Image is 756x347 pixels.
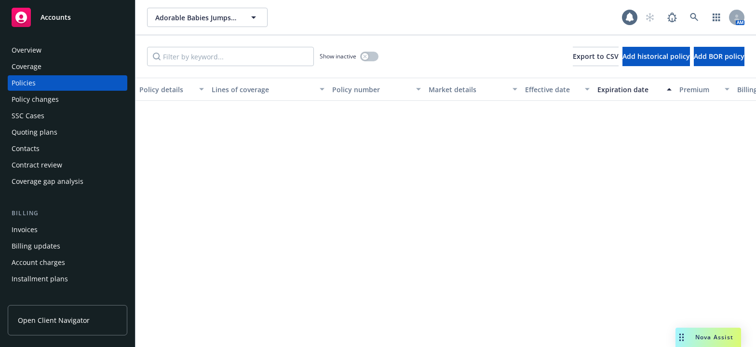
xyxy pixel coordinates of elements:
[685,8,704,27] a: Search
[622,47,690,66] button: Add historical policy
[573,52,619,61] span: Export to CSV
[12,174,83,189] div: Coverage gap analysis
[155,13,239,23] span: Adorable Babies Jumpstart Corporation
[8,238,127,254] a: Billing updates
[662,8,682,27] a: Report a Bug
[8,108,127,124] a: SSC Cases
[8,4,127,31] a: Accounts
[12,125,57,140] div: Quoting plans
[622,52,690,61] span: Add historical policy
[8,222,127,237] a: Invoices
[8,255,127,270] a: Account charges
[12,108,44,124] div: SSC Cases
[594,78,675,101] button: Expiration date
[429,84,507,95] div: Market details
[694,47,744,66] button: Add BOR policy
[12,92,59,107] div: Policy changes
[8,157,127,173] a: Contract review
[525,84,579,95] div: Effective date
[8,42,127,58] a: Overview
[675,78,733,101] button: Premium
[18,315,90,325] span: Open Client Navigator
[332,84,410,95] div: Policy number
[12,238,60,254] div: Billing updates
[425,78,521,101] button: Market details
[8,208,127,218] div: Billing
[573,47,619,66] button: Export to CSV
[40,14,71,21] span: Accounts
[212,84,314,95] div: Lines of coverage
[12,42,41,58] div: Overview
[208,78,328,101] button: Lines of coverage
[8,75,127,91] a: Policies
[521,78,594,101] button: Effective date
[8,141,127,156] a: Contacts
[147,8,268,27] button: Adorable Babies Jumpstart Corporation
[675,328,741,347] button: Nova Assist
[328,78,425,101] button: Policy number
[679,84,719,95] div: Premium
[12,157,62,173] div: Contract review
[147,47,314,66] input: Filter by keyword...
[8,59,127,74] a: Coverage
[707,8,726,27] a: Switch app
[12,271,68,287] div: Installment plans
[694,52,744,61] span: Add BOR policy
[8,92,127,107] a: Policy changes
[135,78,208,101] button: Policy details
[8,174,127,189] a: Coverage gap analysis
[12,59,41,74] div: Coverage
[12,141,40,156] div: Contacts
[597,84,661,95] div: Expiration date
[139,84,193,95] div: Policy details
[8,271,127,287] a: Installment plans
[12,222,38,237] div: Invoices
[695,333,733,341] span: Nova Assist
[675,328,688,347] div: Drag to move
[640,8,660,27] a: Start snowing
[8,125,127,140] a: Quoting plans
[12,255,65,270] div: Account charges
[12,75,36,91] div: Policies
[320,52,356,60] span: Show inactive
